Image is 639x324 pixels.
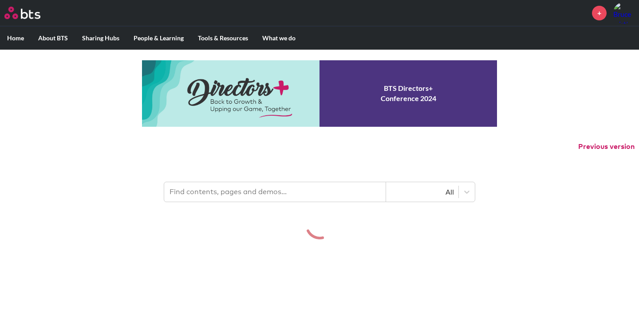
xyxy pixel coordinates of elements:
label: About BTS [31,27,75,50]
a: + [592,6,607,20]
a: Conference 2024 [142,60,497,127]
img: BTS Logo [4,7,40,19]
label: Tools & Resources [191,27,255,50]
label: People & Learning [126,27,191,50]
div: All [390,187,454,197]
label: What we do [255,27,303,50]
img: Bruce Watt [613,2,635,23]
a: Profile [613,2,635,23]
a: Go home [4,7,57,19]
button: Previous version [578,142,635,152]
label: Sharing Hubs [75,27,126,50]
input: Find contents, pages and demos... [164,182,386,202]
